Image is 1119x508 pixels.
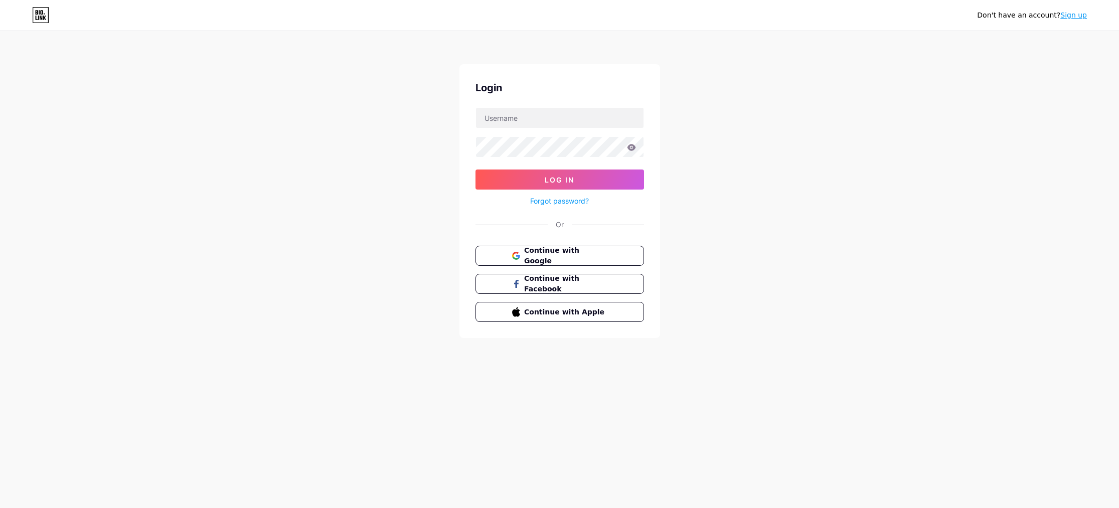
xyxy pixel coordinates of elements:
a: Forgot password? [530,196,589,206]
span: Log In [545,176,574,184]
button: Log In [475,170,644,190]
button: Continue with Apple [475,302,644,322]
span: Continue with Facebook [524,273,607,294]
span: Continue with Google [524,245,607,266]
div: Login [475,80,644,95]
div: Or [556,219,564,230]
button: Continue with Facebook [475,274,644,294]
div: Don't have an account? [977,10,1087,21]
a: Sign up [1060,11,1087,19]
button: Continue with Google [475,246,644,266]
span: Continue with Apple [524,307,607,317]
input: Username [476,108,644,128]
